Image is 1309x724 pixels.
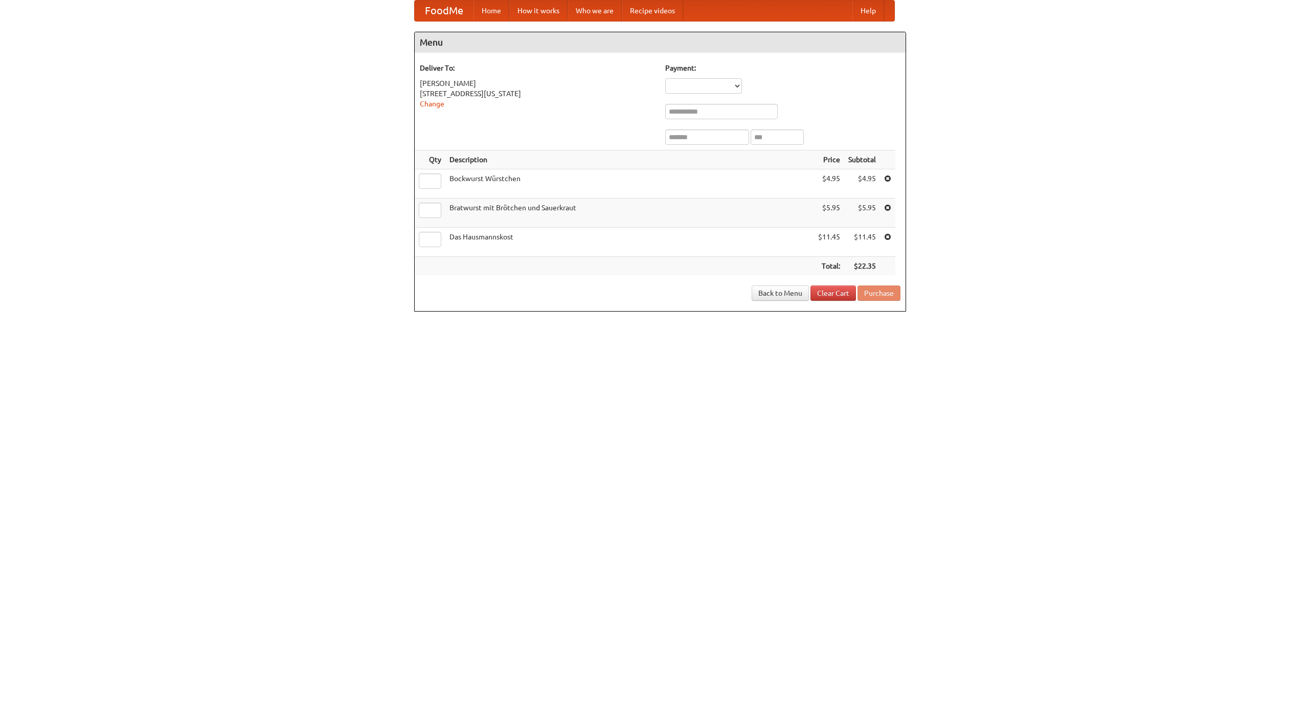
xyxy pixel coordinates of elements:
[814,199,844,228] td: $5.95
[509,1,568,21] a: How it works
[473,1,509,21] a: Home
[420,78,655,89] div: [PERSON_NAME]
[814,228,844,257] td: $11.45
[844,228,880,257] td: $11.45
[445,228,814,257] td: Das Hausmannskost
[665,63,900,73] h5: Payment:
[420,100,444,108] a: Change
[752,286,809,301] a: Back to Menu
[857,286,900,301] button: Purchase
[844,257,880,276] th: $22.35
[445,199,814,228] td: Bratwurst mit Brötchen und Sauerkraut
[844,150,880,169] th: Subtotal
[415,32,906,53] h4: Menu
[622,1,683,21] a: Recipe videos
[844,199,880,228] td: $5.95
[814,257,844,276] th: Total:
[445,150,814,169] th: Description
[814,169,844,199] td: $4.95
[844,169,880,199] td: $4.95
[420,63,655,73] h5: Deliver To:
[415,1,473,21] a: FoodMe
[445,169,814,199] td: Bockwurst Würstchen
[814,150,844,169] th: Price
[415,150,445,169] th: Qty
[852,1,884,21] a: Help
[568,1,622,21] a: Who we are
[420,89,655,99] div: [STREET_ADDRESS][US_STATE]
[810,286,856,301] a: Clear Cart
